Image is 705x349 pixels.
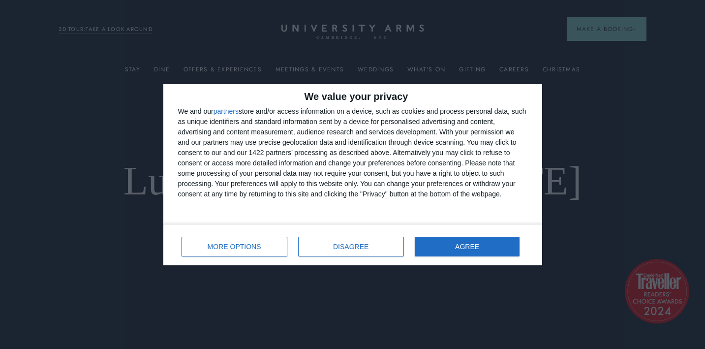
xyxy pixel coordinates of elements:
div: We and our store and/or access information on a device, such as cookies and process personal data... [178,106,527,199]
h2: We value your privacy [178,92,527,101]
button: DISAGREE [298,237,404,256]
span: MORE OPTIONS [208,243,261,250]
span: DISAGREE [333,243,368,250]
button: partners [214,108,239,115]
button: MORE OPTIONS [182,237,287,256]
div: qc-cmp2-ui [163,84,542,265]
span: AGREE [455,243,479,250]
button: AGREE [415,237,520,256]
